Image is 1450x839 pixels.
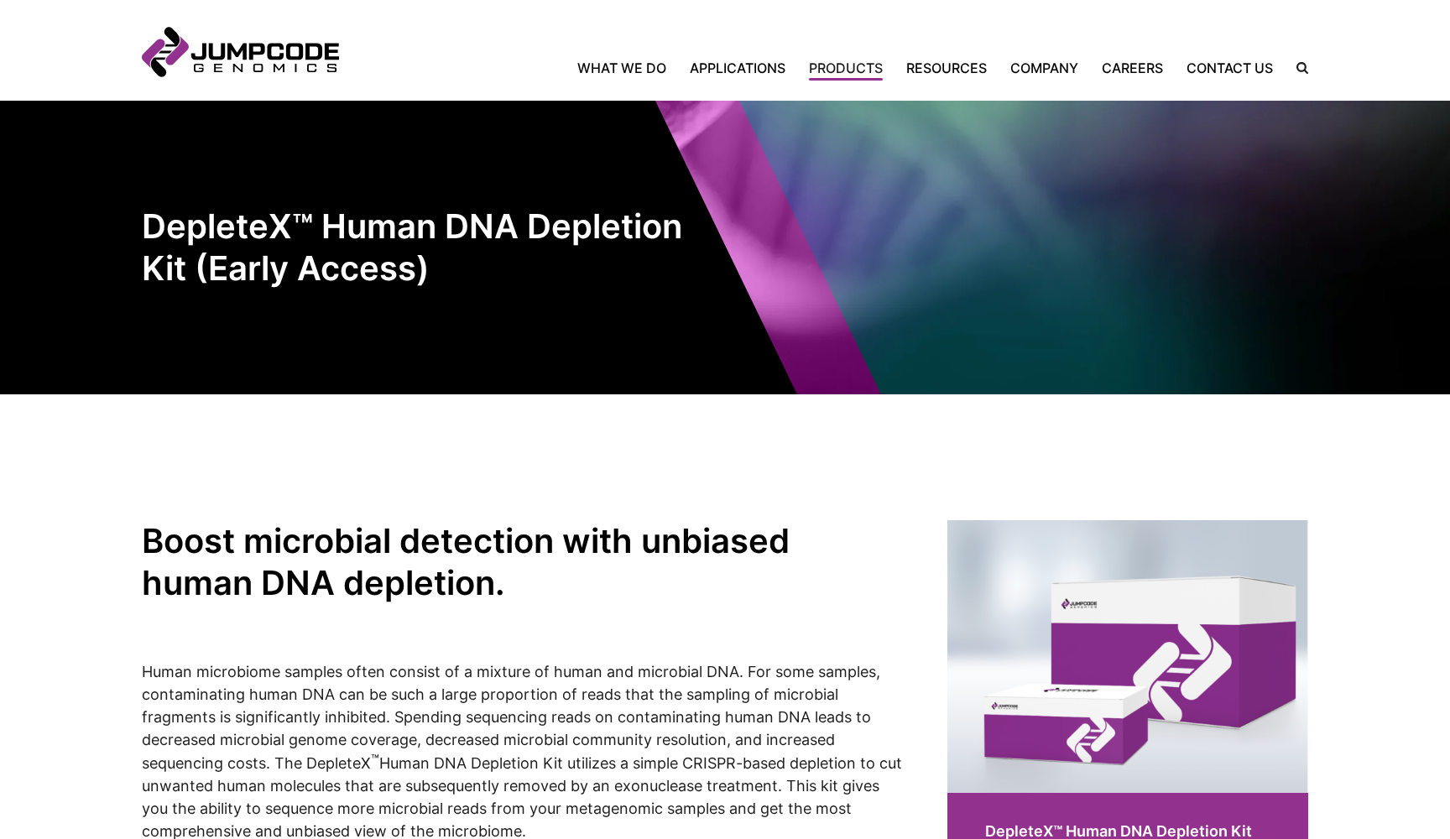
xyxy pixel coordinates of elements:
a: Applications [678,58,797,78]
a: Products [797,58,895,78]
a: Resources [895,58,999,78]
h2: Boost microbial detection with unbiased human DNA depletion. [142,520,905,604]
a: Careers [1090,58,1175,78]
h1: DepleteX™ Human DNA Depletion Kit (Early Access) [142,206,725,289]
a: Contact Us [1175,58,1285,78]
label: Search the site. [1285,62,1308,74]
sup: ™ [371,753,379,766]
a: What We Do [577,58,678,78]
nav: Primary Navigation [339,58,1285,78]
a: Company [999,58,1090,78]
